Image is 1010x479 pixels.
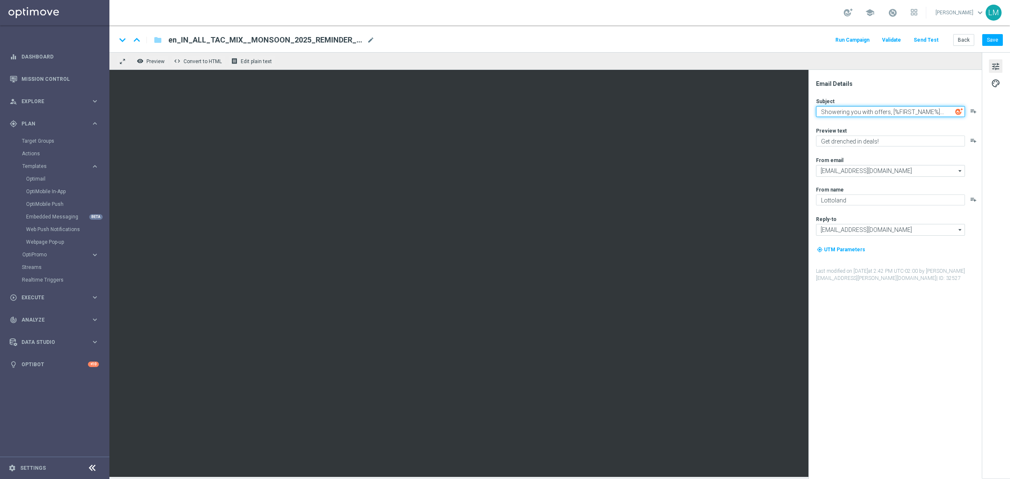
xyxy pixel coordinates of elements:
button: person_search Explore keyboard_arrow_right [9,98,99,105]
a: Dashboard [21,45,99,68]
a: Actions [22,150,88,157]
button: Data Studio keyboard_arrow_right [9,339,99,346]
i: playlist_add [970,196,977,203]
span: Preview [146,59,165,64]
span: Explore [21,99,91,104]
button: gps_fixed Plan keyboard_arrow_right [9,120,99,127]
i: track_changes [10,316,17,324]
div: LM [986,5,1002,21]
div: OptiMobile In-App [26,185,109,198]
button: OptiPromo keyboard_arrow_right [22,251,99,258]
i: receipt [231,58,238,64]
i: equalizer [10,53,17,61]
span: palette [991,78,1000,89]
span: Analyze [21,317,91,322]
button: playlist_add [970,137,977,144]
span: en_IN_ALL_TAC_MIX__MONSOON_2025_REMINDER_MAILER_4 [168,35,364,45]
label: From name [816,186,844,193]
button: Templates keyboard_arrow_right [22,163,99,170]
button: receipt Edit plain text [229,56,276,67]
span: Validate [882,37,901,43]
a: OptiMobile Push [26,201,88,208]
i: my_location [817,247,823,253]
span: Plan [21,121,91,126]
i: settings [8,464,16,472]
button: lightbulb Optibot +10 [9,361,99,368]
button: Run Campaign [834,35,871,46]
label: From email [816,157,843,164]
div: OptiPromo [22,248,109,261]
a: Streams [22,264,88,271]
button: folder [153,33,163,47]
button: playlist_add [970,108,977,114]
i: keyboard_arrow_right [91,338,99,346]
a: Realtime Triggers [22,277,88,283]
div: +10 [88,362,99,367]
div: Templates [22,160,109,248]
i: keyboard_arrow_right [91,162,99,170]
input: Select [816,224,965,236]
div: Embedded Messaging [26,210,109,223]
div: Dashboard [10,45,99,68]
button: Validate [881,35,902,46]
i: arrow_drop_down [956,165,965,176]
span: Convert to HTML [183,59,222,64]
a: [PERSON_NAME]keyboard_arrow_down [935,6,986,19]
label: Subject [816,98,835,105]
i: keyboard_arrow_right [91,251,99,259]
a: Webpage Pop-up [26,239,88,245]
span: Data Studio [21,340,91,345]
div: Templates [22,164,91,169]
button: track_changes Analyze keyboard_arrow_right [9,317,99,323]
button: palette [989,76,1002,90]
div: Analyze [10,316,91,324]
button: tune [989,59,1002,73]
i: arrow_drop_down [956,224,965,235]
i: keyboard_arrow_up [130,34,143,46]
label: Last modified on [DATE] at 2:42 PM UTC-02:00 by [PERSON_NAME][EMAIL_ADDRESS][PERSON_NAME][DOMAIN_... [816,268,981,282]
div: Streams [22,261,109,274]
button: play_circle_outline Execute keyboard_arrow_right [9,294,99,301]
i: keyboard_arrow_right [91,293,99,301]
i: play_circle_outline [10,294,17,301]
span: OptiPromo [22,252,82,257]
i: keyboard_arrow_down [116,34,129,46]
span: Templates [22,164,82,169]
a: Embedded Messaging [26,213,88,220]
input: Select [816,165,965,177]
i: lightbulb [10,361,17,368]
div: Actions [22,147,109,160]
button: Mission Control [9,76,99,82]
div: Plan [10,120,91,128]
a: Settings [20,466,46,471]
label: Reply-to [816,216,837,223]
div: Web Push Notifications [26,223,109,236]
label: Preview text [816,128,847,134]
i: gps_fixed [10,120,17,128]
div: BETA [89,214,103,220]
div: Realtime Triggers [22,274,109,286]
button: Send Test [912,35,940,46]
span: Edit plain text [241,59,272,64]
div: Execute [10,294,91,301]
i: keyboard_arrow_right [91,120,99,128]
span: | ID: 32527 [936,275,961,281]
span: tune [991,61,1000,72]
button: equalizer Dashboard [9,53,99,60]
i: folder [154,35,162,45]
button: code Convert to HTML [172,56,226,67]
a: Web Push Notifications [26,226,88,233]
button: remove_red_eye Preview [135,56,168,67]
span: code [174,58,181,64]
div: Data Studio [10,338,91,346]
